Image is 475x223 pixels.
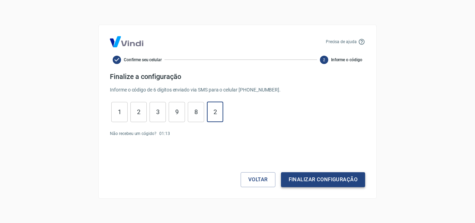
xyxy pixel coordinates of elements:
p: Não recebeu um cógido? [110,130,156,137]
text: 2 [323,57,325,62]
p: Precisa de ajuda [326,39,357,45]
span: Informe o código [331,57,362,63]
p: 01 : 13 [159,130,170,137]
p: Informe o código de 6 dígitos enviado via SMS para o celular [PHONE_NUMBER] . [110,86,365,94]
button: Finalizar configuração [281,172,365,187]
img: Logo Vind [110,36,143,47]
h4: Finalize a configuração [110,72,365,81]
span: Confirme seu celular [124,57,162,63]
button: Voltar [241,172,275,187]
